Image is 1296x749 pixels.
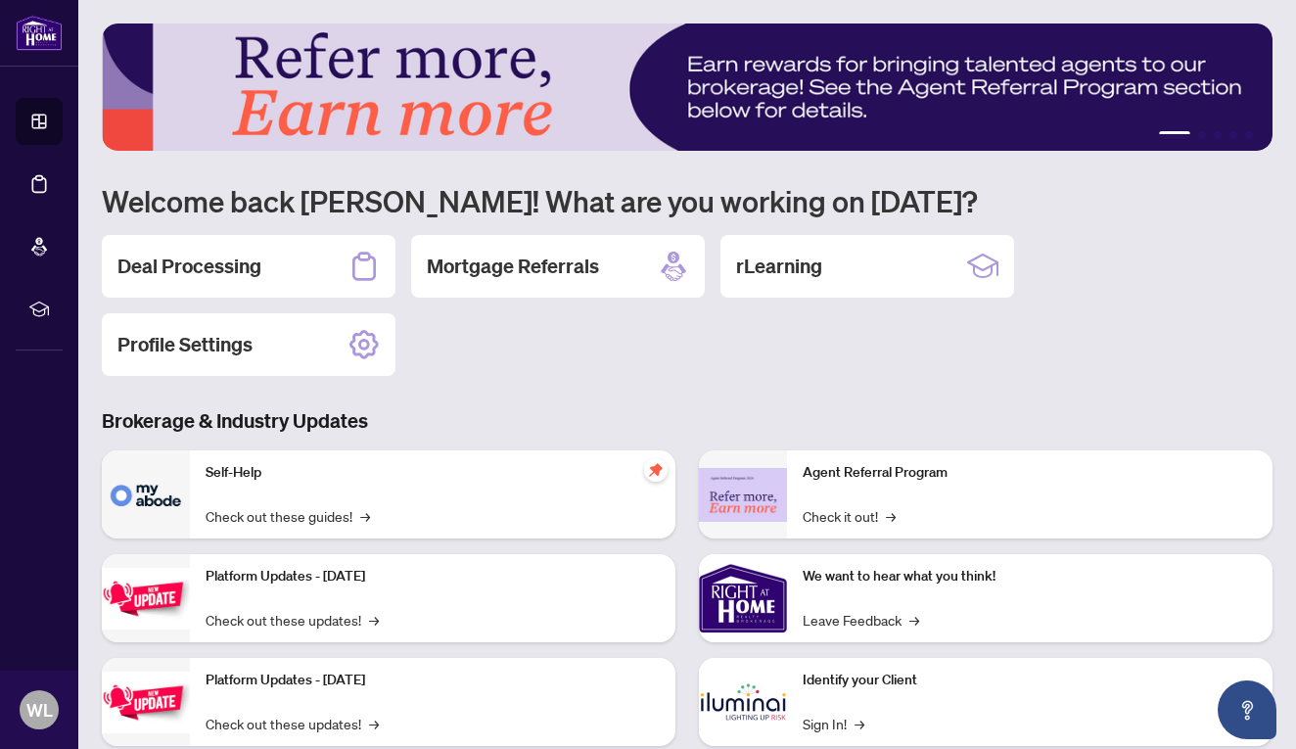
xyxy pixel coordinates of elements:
[699,658,787,746] img: Identify your Client
[803,670,1257,691] p: Identify your Client
[206,462,660,484] p: Self-Help
[1159,131,1190,139] button: 1
[1214,131,1222,139] button: 3
[427,253,599,280] h2: Mortgage Referrals
[26,696,53,724] span: WL
[206,566,660,587] p: Platform Updates - [DATE]
[909,609,919,631] span: →
[1218,680,1276,739] button: Open asap
[102,23,1273,151] img: Slide 0
[803,505,896,527] a: Check it out!→
[803,566,1257,587] p: We want to hear what you think!
[206,713,379,734] a: Check out these updates!→
[699,468,787,522] img: Agent Referral Program
[206,609,379,631] a: Check out these updates!→
[102,407,1273,435] h3: Brokerage & Industry Updates
[736,253,822,280] h2: rLearning
[16,15,63,51] img: logo
[886,505,896,527] span: →
[1198,131,1206,139] button: 2
[102,182,1273,219] h1: Welcome back [PERSON_NAME]! What are you working on [DATE]?
[102,450,190,538] img: Self-Help
[644,458,668,482] span: pushpin
[803,609,919,631] a: Leave Feedback→
[206,670,660,691] p: Platform Updates - [DATE]
[102,568,190,630] img: Platform Updates - July 21, 2025
[803,713,864,734] a: Sign In!→
[855,713,864,734] span: →
[1245,131,1253,139] button: 5
[102,672,190,733] img: Platform Updates - July 8, 2025
[117,253,261,280] h2: Deal Processing
[699,554,787,642] img: We want to hear what you think!
[803,462,1257,484] p: Agent Referral Program
[369,609,379,631] span: →
[117,331,253,358] h2: Profile Settings
[206,505,370,527] a: Check out these guides!→
[1229,131,1237,139] button: 4
[369,713,379,734] span: →
[360,505,370,527] span: →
